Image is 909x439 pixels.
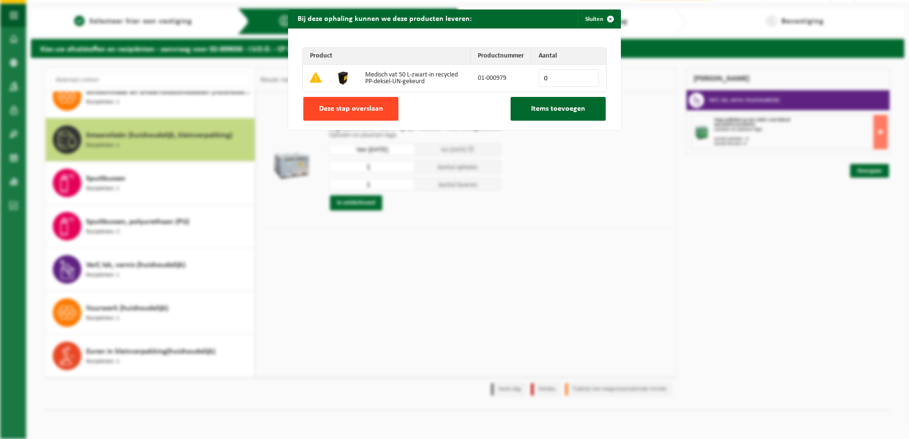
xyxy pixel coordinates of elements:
[319,105,383,113] span: Deze stap overslaan
[303,97,398,121] button: Deze stap overslaan
[511,97,606,121] button: Items toevoegen
[578,10,620,29] button: Sluiten
[288,10,481,28] h2: Bij deze ophaling kunnen we deze producten leveren:
[303,48,471,65] th: Product
[471,48,532,65] th: Productnummer
[358,65,471,92] td: Medisch vat 50 L-zwart-in recycled PP-deksel-UN-gekeurd
[531,105,585,113] span: Items toevoegen
[336,70,351,85] img: 01-000979
[532,48,606,65] th: Aantal
[471,65,532,92] td: 01-000979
